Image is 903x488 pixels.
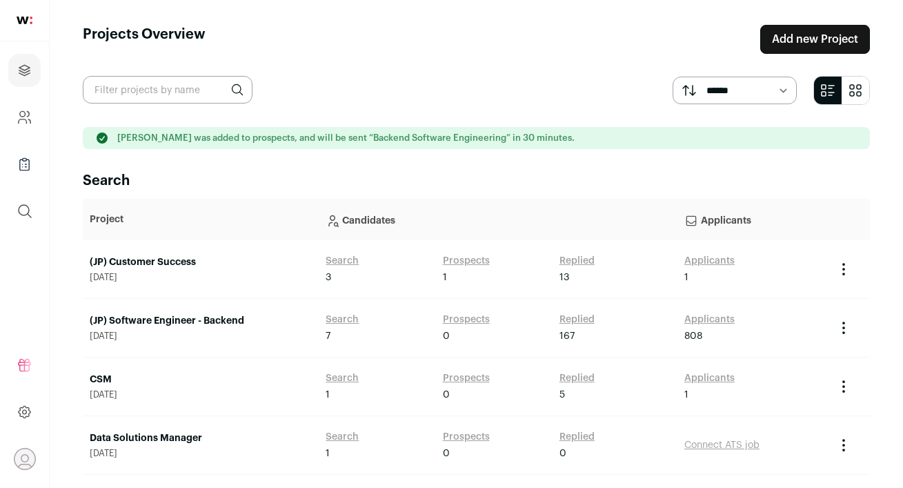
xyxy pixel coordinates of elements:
span: [DATE] [90,389,312,400]
span: [DATE] [90,448,312,459]
span: 1 [684,388,688,402]
span: 5 [559,388,565,402]
a: Search [326,254,359,268]
a: Search [326,430,359,444]
a: Replied [559,371,595,385]
a: CSM [90,373,312,387]
a: (JP) Software Engineer - Backend [90,314,312,328]
p: Applicants [684,206,822,233]
p: Project [90,213,312,226]
button: Project Actions [835,378,852,395]
a: Prospects [443,371,490,385]
span: 1 [326,388,330,402]
a: Applicants [684,313,735,326]
span: 7 [326,329,330,343]
span: 0 [443,447,450,460]
a: Projects [8,54,41,87]
a: Prospects [443,313,490,326]
button: Project Actions [835,437,852,453]
span: 808 [684,329,702,343]
button: Project Actions [835,261,852,277]
span: 1 [684,271,688,284]
span: 1 [326,447,330,460]
span: [DATE] [90,331,312,342]
a: Replied [559,254,595,268]
input: Filter projects by name [83,76,252,104]
a: Data Solutions Manager [90,431,312,445]
a: Replied [559,430,595,444]
a: Search [326,313,359,326]
a: Applicants [684,254,735,268]
button: Open dropdown [14,448,36,470]
a: Prospects [443,430,490,444]
h1: Projects Overview [83,25,206,54]
a: (JP) Customer Success [90,255,312,269]
a: Search [326,371,359,385]
a: Company Lists [8,148,41,181]
a: Company and ATS Settings [8,101,41,134]
span: 0 [559,447,566,460]
span: [DATE] [90,272,312,283]
h2: Search [83,171,870,191]
span: 3 [326,271,331,284]
span: 13 [559,271,569,284]
p: [PERSON_NAME] was added to prospects, and will be sent “Backend Software Engineering” in 30 minutes. [117,133,575,144]
p: Candidates [326,206,671,233]
img: wellfound-shorthand-0d5821cbd27db2630d0214b213865d53afaa358527fdda9d0ea32b1df1b89c2c.svg [17,17,32,24]
button: Project Actions [835,320,852,336]
a: Prospects [443,254,490,268]
a: Add new Project [760,25,870,54]
span: 0 [443,388,450,402]
span: 1 [443,271,447,284]
a: Applicants [684,371,735,385]
a: Connect ATS job [684,440,760,450]
span: 167 [559,329,575,343]
a: Replied [559,313,595,326]
span: 0 [443,329,450,343]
